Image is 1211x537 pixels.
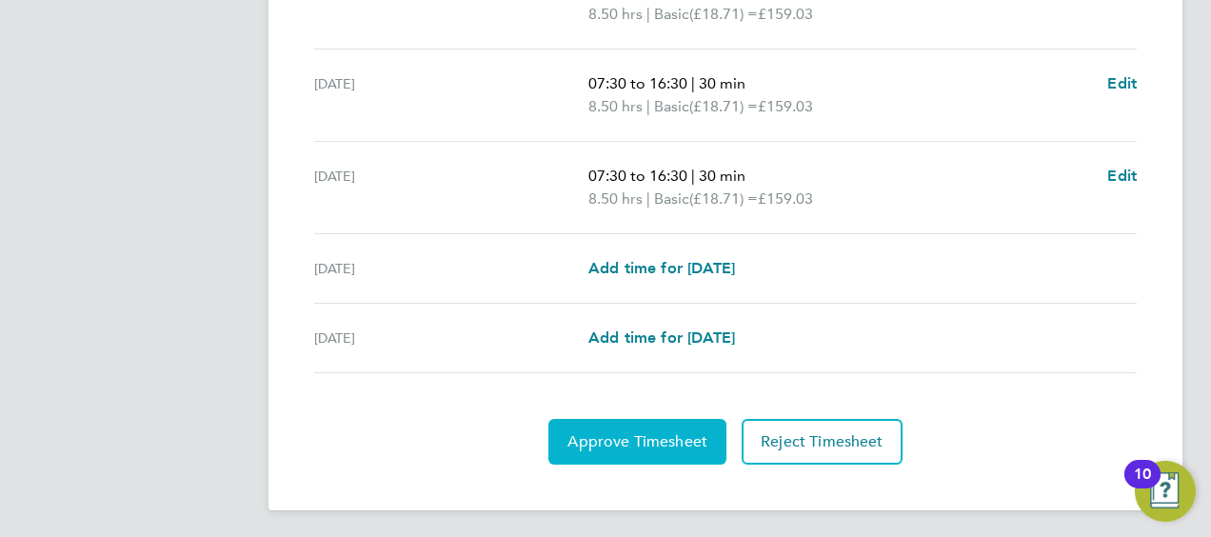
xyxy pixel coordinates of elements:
[567,432,707,451] span: Approve Timesheet
[689,97,758,115] span: (£18.71) =
[588,189,643,208] span: 8.50 hrs
[761,432,883,451] span: Reject Timesheet
[314,257,588,280] div: [DATE]
[654,95,689,118] span: Basic
[1135,461,1196,522] button: Open Resource Center, 10 new notifications
[691,167,695,185] span: |
[588,259,735,277] span: Add time for [DATE]
[314,72,588,118] div: [DATE]
[314,327,588,349] div: [DATE]
[588,5,643,23] span: 8.50 hrs
[654,188,689,210] span: Basic
[1107,165,1137,188] a: Edit
[588,257,735,280] a: Add time for [DATE]
[588,328,735,347] span: Add time for [DATE]
[742,419,903,465] button: Reject Timesheet
[758,97,813,115] span: £159.03
[588,167,687,185] span: 07:30 to 16:30
[588,74,687,92] span: 07:30 to 16:30
[588,97,643,115] span: 8.50 hrs
[758,189,813,208] span: £159.03
[654,3,689,26] span: Basic
[588,327,735,349] a: Add time for [DATE]
[699,167,745,185] span: 30 min
[646,97,650,115] span: |
[1107,74,1137,92] span: Edit
[548,419,726,465] button: Approve Timesheet
[699,74,745,92] span: 30 min
[646,189,650,208] span: |
[1107,167,1137,185] span: Edit
[689,189,758,208] span: (£18.71) =
[314,165,588,210] div: [DATE]
[691,74,695,92] span: |
[1107,72,1137,95] a: Edit
[689,5,758,23] span: (£18.71) =
[758,5,813,23] span: £159.03
[646,5,650,23] span: |
[1134,474,1151,499] div: 10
